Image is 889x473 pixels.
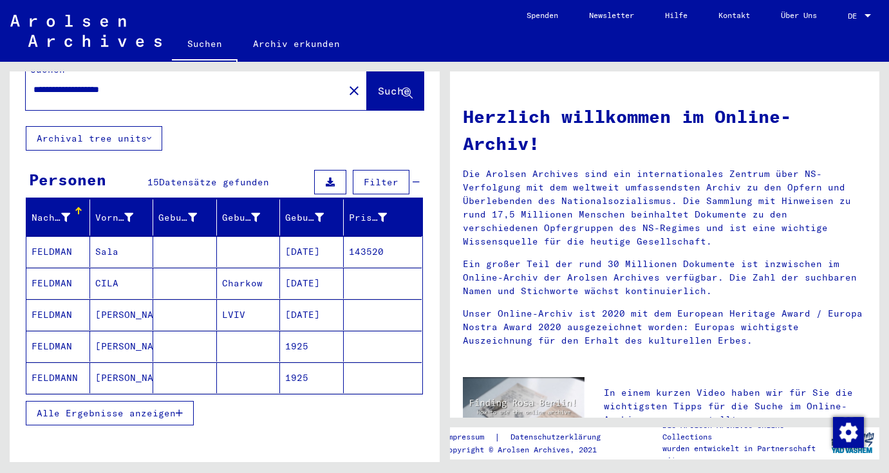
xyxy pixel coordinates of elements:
[90,331,154,362] mat-cell: [PERSON_NAME]
[604,386,866,427] p: In einem kurzen Video haben wir für Sie die wichtigsten Tipps für die Suche im Online-Archiv zusa...
[26,268,90,299] mat-cell: FELDMAN
[341,77,367,103] button: Clear
[463,257,867,298] p: Ein großer Teil der rund 30 Millionen Dokumente ist inzwischen im Online-Archiv der Arolsen Archi...
[353,170,409,194] button: Filter
[444,444,616,456] p: Copyright © Arolsen Archives, 2021
[344,199,422,236] mat-header-cell: Prisoner #
[26,199,90,236] mat-header-cell: Nachname
[346,83,362,98] mat-icon: close
[26,362,90,393] mat-cell: FELDMANN
[280,236,344,267] mat-cell: [DATE]
[280,268,344,299] mat-cell: [DATE]
[280,362,344,393] mat-cell: 1925
[26,401,194,425] button: Alle Ergebnisse anzeigen
[172,28,238,62] a: Suchen
[463,307,867,348] p: Unser Online-Archiv ist 2020 mit dem European Heritage Award / Europa Nostra Award 2020 ausgezeic...
[833,417,864,448] img: Zustimmung ändern
[158,207,216,228] div: Geburtsname
[444,431,616,444] div: |
[217,199,281,236] mat-header-cell: Geburt‏
[26,331,90,362] mat-cell: FELDMAN
[26,236,90,267] mat-cell: FELDMAN
[10,15,162,47] img: Arolsen_neg.svg
[662,443,825,466] p: wurden entwickelt in Partnerschaft mit
[444,431,494,444] a: Impressum
[159,176,269,188] span: Datensätze gefunden
[90,268,154,299] mat-cell: CILA
[217,268,281,299] mat-cell: Charkow
[147,176,159,188] span: 15
[32,211,70,225] div: Nachname
[222,207,280,228] div: Geburt‏
[90,236,154,267] mat-cell: Sala
[364,176,398,188] span: Filter
[828,427,877,459] img: yv_logo.png
[29,168,106,191] div: Personen
[217,299,281,330] mat-cell: LVIV
[26,299,90,330] mat-cell: FELDMAN
[280,331,344,362] mat-cell: 1925
[90,199,154,236] mat-header-cell: Vorname
[238,28,355,59] a: Archiv erkunden
[95,207,153,228] div: Vorname
[463,377,585,443] img: video.jpg
[37,407,176,419] span: Alle Ergebnisse anzeigen
[90,362,154,393] mat-cell: [PERSON_NAME]
[349,211,388,225] div: Prisoner #
[349,207,407,228] div: Prisoner #
[90,299,154,330] mat-cell: [PERSON_NAME]
[222,211,261,225] div: Geburt‏
[367,70,424,110] button: Suche
[32,207,89,228] div: Nachname
[662,420,825,443] p: Die Arolsen Archives Online-Collections
[153,199,217,236] mat-header-cell: Geburtsname
[848,12,862,21] span: DE
[158,211,197,225] div: Geburtsname
[463,103,867,157] h1: Herzlich willkommen im Online-Archiv!
[26,126,162,151] button: Archival tree units
[500,431,616,444] a: Datenschutzerklärung
[378,84,410,97] span: Suche
[285,207,343,228] div: Geburtsdatum
[832,416,863,447] div: Zustimmung ändern
[463,167,867,248] p: Die Arolsen Archives sind ein internationales Zentrum über NS-Verfolgung mit dem weltweit umfasse...
[280,199,344,236] mat-header-cell: Geburtsdatum
[280,299,344,330] mat-cell: [DATE]
[344,236,422,267] mat-cell: 143520
[285,211,324,225] div: Geburtsdatum
[95,211,134,225] div: Vorname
